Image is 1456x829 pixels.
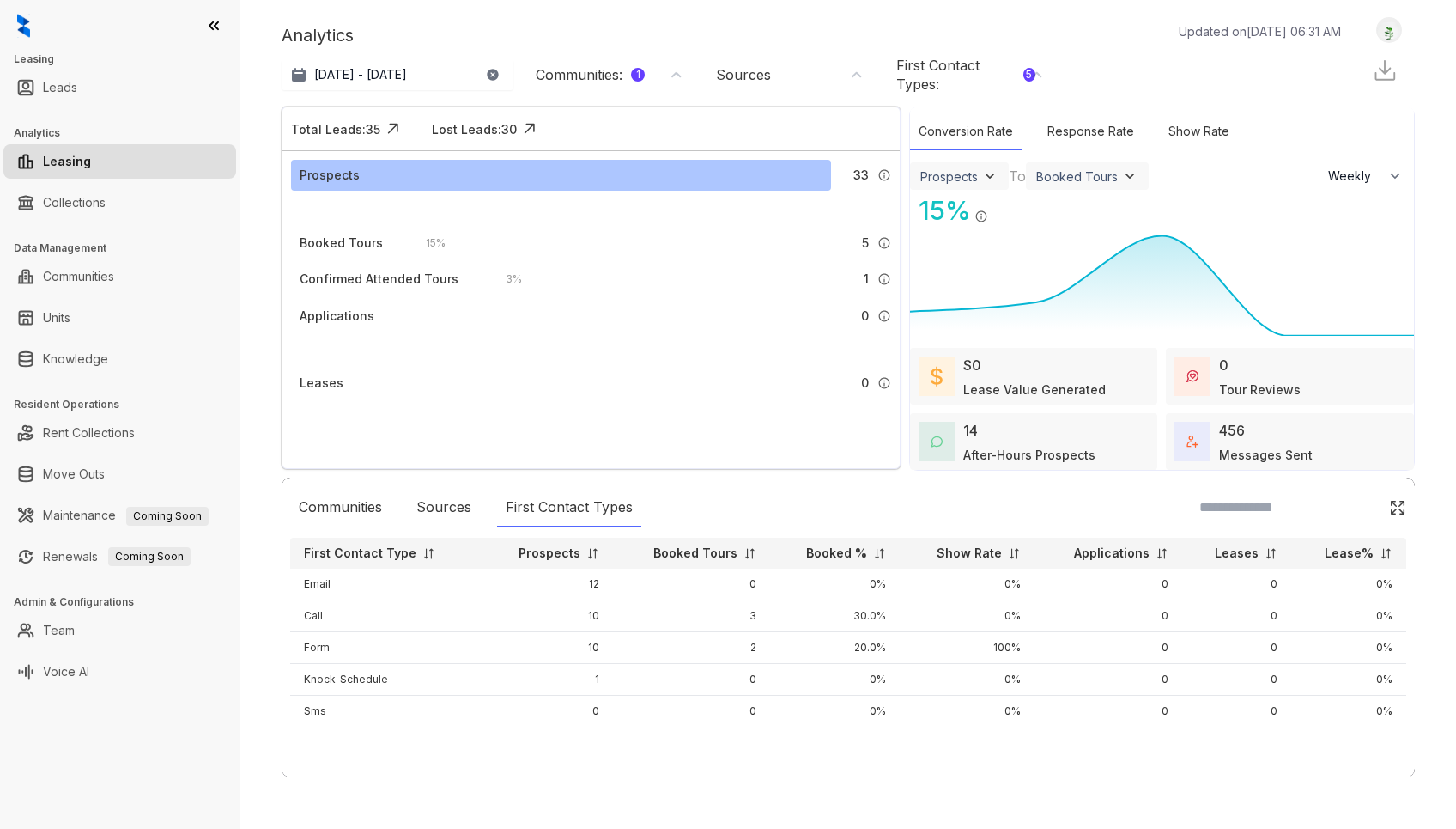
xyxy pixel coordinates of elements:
a: Leasing [43,144,91,179]
div: Booked Tours [1036,169,1118,184]
img: Click Icon [380,116,406,142]
li: Leasing [3,144,236,179]
div: Lease Value Generated [963,381,1106,399]
li: Rent Collections [3,416,236,450]
span: Coming Soon [126,507,209,526]
li: Units [3,301,236,335]
img: sorting [1008,547,1021,560]
td: 0 [482,696,613,728]
div: Conversion Rate [910,113,1022,150]
a: Move Outs [43,457,105,491]
td: 0 [1034,664,1182,696]
td: 100% [900,632,1034,664]
td: 30.0% [770,600,900,632]
td: 0 [1034,696,1182,728]
div: After-Hours Prospects [963,446,1095,464]
img: logo [17,14,30,38]
img: Click Icon [517,116,543,142]
img: LeaseValue [931,366,943,387]
img: ViewFilterArrow [981,168,998,185]
td: 0% [770,664,900,696]
div: 456 [1219,420,1245,441]
h3: Resident Operations [14,397,240,412]
span: 0 [861,307,869,326]
div: 5 [1023,68,1035,82]
img: sorting [586,547,599,560]
td: 0% [900,569,1034,600]
td: 0% [1291,569,1406,600]
img: Info [877,376,891,390]
td: 0 [1182,664,1291,696]
p: Leases [1215,545,1259,562]
p: Applications [1074,545,1150,562]
div: Tour Reviews [1219,381,1301,399]
li: Knowledge [3,342,236,376]
div: Show Rate [1160,113,1238,150]
td: 0% [770,696,900,728]
img: Info [877,309,891,323]
img: Info [877,168,891,182]
div: Communities [290,488,391,527]
span: Weekly [1328,168,1380,185]
td: 2 [613,632,771,664]
td: 0% [1291,600,1406,632]
p: Show Rate [937,545,1002,562]
td: 12 [482,569,613,600]
img: Info [974,210,988,223]
td: Sms [290,696,482,728]
td: 0 [1182,696,1291,728]
td: 1 [482,664,613,696]
h3: Leasing [14,52,240,67]
td: 0% [900,600,1034,632]
td: 0 [613,696,771,728]
img: Click Icon [1389,499,1406,516]
td: 0 [1182,569,1291,600]
td: Form [290,632,482,664]
span: 33 [853,166,869,185]
img: AfterHoursConversations [931,436,943,448]
div: 3 % [488,270,522,289]
div: Sources [716,65,771,84]
button: Weekly [1318,161,1414,192]
div: To [1009,166,1026,186]
span: 5 [862,234,869,253]
td: 0% [900,696,1034,728]
img: sorting [1380,547,1392,560]
h3: Data Management [14,241,240,256]
td: 0 [613,569,771,600]
div: Sources [408,488,480,527]
li: Leads [3,70,236,105]
div: Confirmed Attended Tours [300,270,458,289]
img: Info [877,272,891,286]
div: Lost Leads: 30 [432,120,517,138]
img: sorting [873,547,886,560]
a: Voice AI [43,655,89,689]
td: 10 [482,600,613,632]
span: 0 [861,374,869,393]
p: Booked Tours [653,545,737,562]
div: 0 [1219,355,1228,375]
div: Booked Tours [300,234,383,253]
td: Knock-Schedule [290,664,482,696]
td: Call [290,600,482,632]
td: 0% [1291,664,1406,696]
div: Prospects [920,169,978,184]
p: [DATE] - [DATE] [314,66,407,83]
img: UserAvatar [1377,21,1401,40]
h3: Analytics [14,125,240,141]
a: Communities [43,259,114,294]
div: Communities : [536,65,645,84]
li: Maintenance [3,498,236,533]
img: sorting [1156,547,1168,560]
li: Team [3,613,236,648]
li: Renewals [3,539,236,574]
p: Analytics [282,22,354,48]
td: 10 [482,632,613,664]
div: Response Rate [1039,113,1143,150]
div: Total Leads: 35 [291,120,380,138]
h3: Admin & Configurations [14,594,240,610]
a: Collections [43,186,106,220]
a: Leads [43,70,77,105]
div: Leases [300,374,343,393]
span: 1 [864,270,869,289]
